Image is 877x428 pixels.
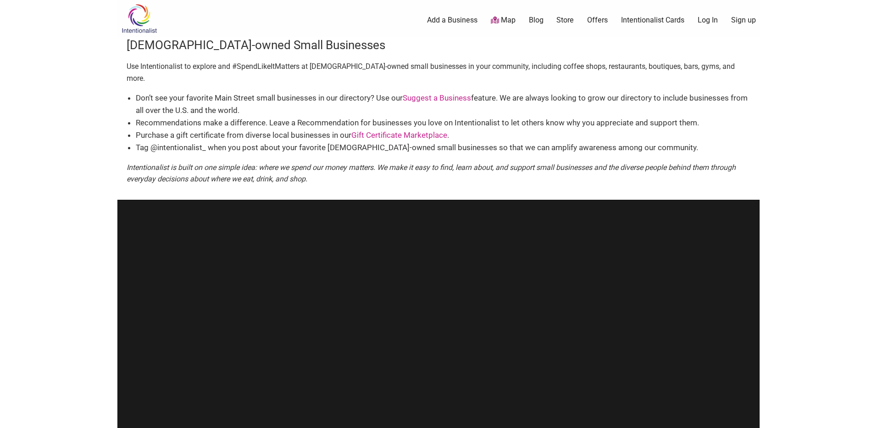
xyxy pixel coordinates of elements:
[117,4,161,34] img: Intentionalist
[621,15,684,25] a: Intentionalist Cards
[556,15,574,25] a: Store
[731,15,756,25] a: Sign up
[698,15,718,25] a: Log In
[427,15,477,25] a: Add a Business
[491,15,516,26] a: Map
[351,130,447,140] a: Gift Certificate Marketplace
[136,141,750,154] li: Tag @intentionalist_ when you post about your favorite [DEMOGRAPHIC_DATA]-owned small businesses ...
[127,163,736,184] em: Intentionalist is built on one simple idea: where we spend our money matters. We make it easy to ...
[136,117,750,129] li: Recommendations make a difference. Leave a Recommendation for businesses you love on Intentionali...
[127,61,750,84] p: Use Intentionalist to explore and #SpendLikeItMatters at [DEMOGRAPHIC_DATA]-owned small businesse...
[136,92,750,117] li: Don’t see your favorite Main Street small businesses in our directory? Use our feature. We are al...
[403,93,471,102] a: Suggest a Business
[587,15,608,25] a: Offers
[136,129,750,141] li: Purchase a gift certificate from diverse local businesses in our .
[529,15,544,25] a: Blog
[127,37,750,53] h3: [DEMOGRAPHIC_DATA]-owned Small Businesses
